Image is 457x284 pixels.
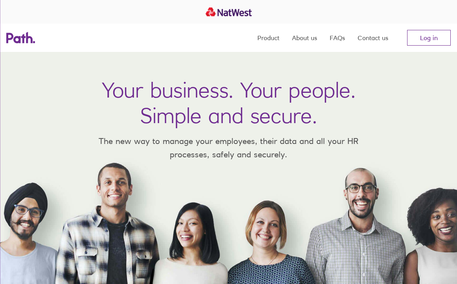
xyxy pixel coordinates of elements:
a: About us [292,24,317,52]
a: Log in [407,30,451,46]
p: The new way to manage your employees, their data and all your HR processes, safely and securely. [87,135,370,161]
a: Contact us [358,24,388,52]
h1: Your business. Your people. Simple and secure. [102,77,356,128]
a: FAQs [330,24,345,52]
a: Product [257,24,279,52]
